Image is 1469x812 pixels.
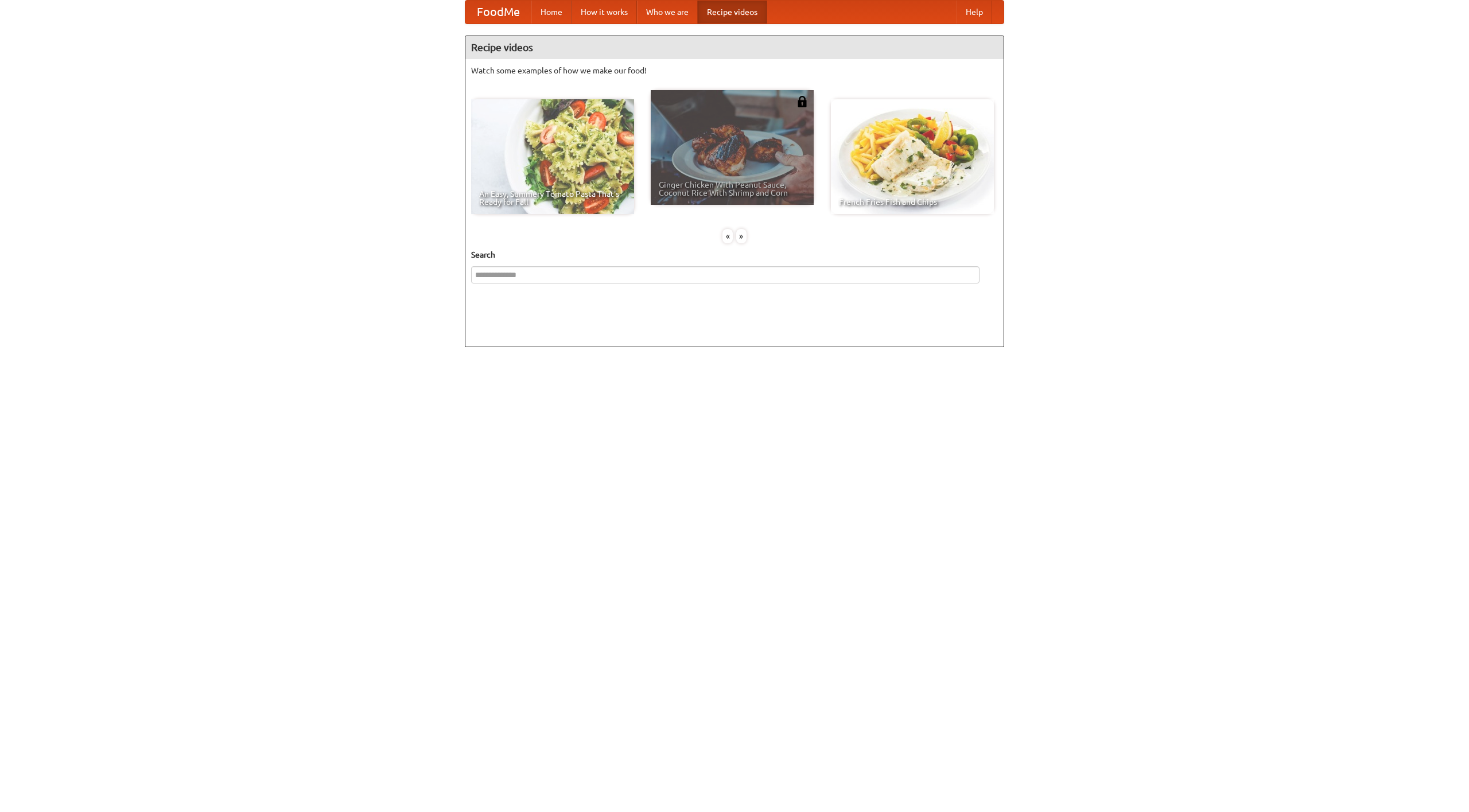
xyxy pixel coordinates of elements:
[722,229,733,243] div: «
[839,198,986,206] span: French Fries Fish and Chips
[479,190,626,206] span: An Easy, Summery Tomato Pasta That's Ready for Fall
[465,1,531,24] a: FoodMe
[637,1,698,24] a: Who we are
[572,1,637,24] a: How it works
[796,96,808,107] img: 483408.png
[471,65,998,76] p: Watch some examples of how we make our food!
[831,99,994,214] a: French Fries Fish and Chips
[736,229,747,243] div: »
[471,99,634,214] a: An Easy, Summery Tomato Pasta That's Ready for Fall
[465,36,1004,59] h4: Recipe videos
[698,1,767,24] a: Recipe videos
[471,249,998,261] h5: Search
[531,1,572,24] a: Home
[957,1,992,24] a: Help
